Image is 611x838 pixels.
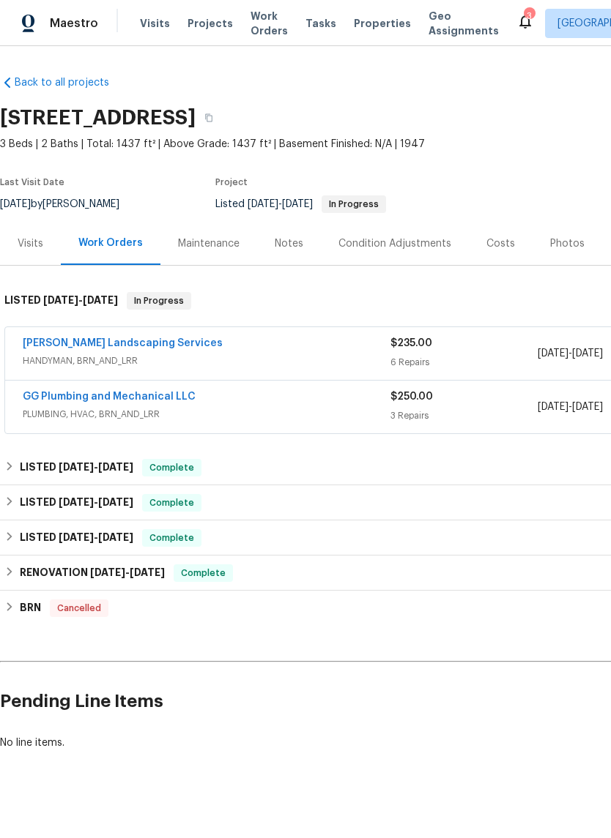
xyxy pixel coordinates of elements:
div: 3 Repairs [390,408,538,423]
span: - [59,497,133,507]
span: [DATE] [572,348,603,359]
div: Costs [486,236,515,251]
div: Work Orders [78,236,143,250]
span: [DATE] [59,462,94,472]
span: Listed [215,199,386,209]
span: $250.00 [390,392,433,402]
button: Copy Address [196,105,222,131]
span: Complete [144,531,200,545]
span: Geo Assignments [429,9,499,38]
span: HANDYMAN, BRN_AND_LRR [23,353,390,368]
span: In Progress [128,293,190,308]
span: Maestro [50,16,98,31]
h6: LISTED [20,459,133,476]
span: [DATE] [98,497,133,507]
h6: BRN [20,599,41,617]
span: PLUMBING, HVAC, BRN_AND_LRR [23,407,390,422]
h6: LISTED [20,529,133,547]
span: Tasks [305,18,336,29]
div: Visits [18,236,43,251]
span: - [90,567,165,577]
span: [DATE] [98,462,133,472]
span: In Progress [323,200,385,209]
span: [DATE] [98,532,133,542]
span: - [59,462,133,472]
div: 3 [524,9,534,23]
span: - [43,295,118,305]
span: [DATE] [90,567,125,577]
span: [DATE] [130,567,165,577]
span: Complete [144,495,200,510]
div: Maintenance [178,236,240,251]
span: [DATE] [538,402,569,412]
a: GG Plumbing and Mechanical LLC [23,392,196,402]
span: [DATE] [83,295,118,305]
span: Visits [140,16,170,31]
span: [DATE] [43,295,78,305]
span: Complete [175,566,232,580]
a: [PERSON_NAME] Landscaping Services [23,338,223,348]
span: Cancelled [51,601,107,616]
span: - [538,400,603,414]
div: Notes [275,236,303,251]
div: 6 Repairs [390,355,538,370]
span: [DATE] [282,199,313,209]
h6: RENOVATION [20,564,165,582]
span: $235.00 [390,338,432,348]
span: Properties [354,16,411,31]
h6: LISTED [20,494,133,512]
span: [DATE] [59,497,94,507]
span: Work Orders [251,9,288,38]
span: - [248,199,313,209]
span: Project [215,178,248,187]
div: Photos [550,236,585,251]
div: Condition Adjustments [338,236,451,251]
h6: LISTED [4,292,118,310]
span: [DATE] [248,199,278,209]
span: [DATE] [59,532,94,542]
span: Projects [188,16,233,31]
span: [DATE] [538,348,569,359]
span: - [59,532,133,542]
span: Complete [144,460,200,475]
span: [DATE] [572,402,603,412]
span: - [538,346,603,361]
